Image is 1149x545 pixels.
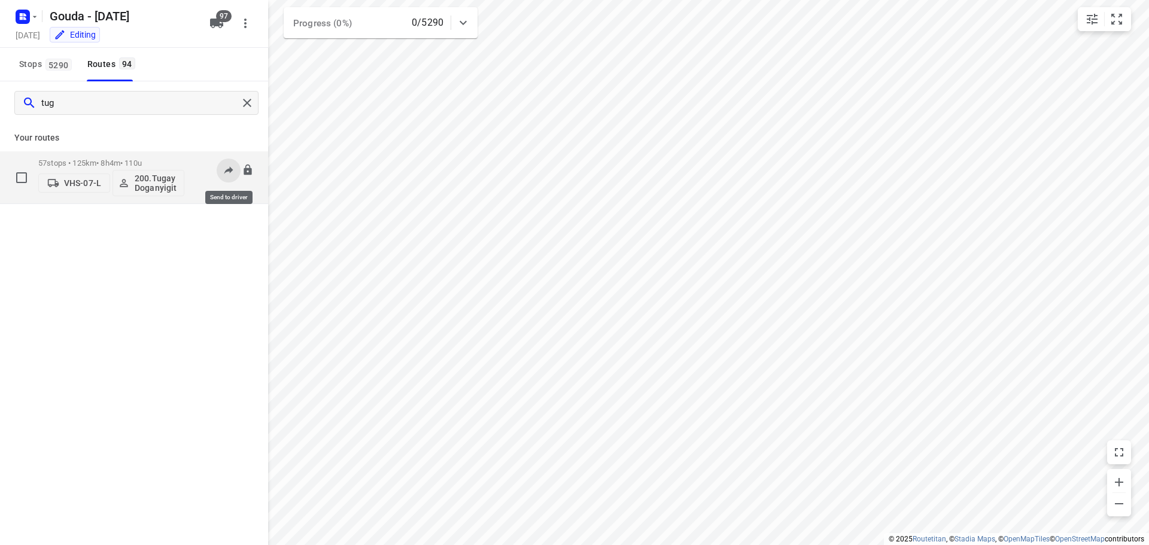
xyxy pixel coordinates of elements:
[913,535,946,543] a: Routetitan
[1004,535,1050,543] a: OpenMapTiles
[11,28,45,42] h5: Project date
[10,166,34,190] span: Select
[412,16,443,30] p: 0/5290
[1055,535,1105,543] a: OpenStreetMap
[113,170,184,196] button: 200.Tugay Doganyigit
[233,11,257,35] button: More
[242,164,254,178] button: Lock route
[216,10,232,22] span: 97
[87,57,139,72] div: Routes
[41,94,238,112] input: Search routes
[14,132,254,144] p: Your routes
[19,57,75,72] span: Stops
[38,159,184,168] p: 57 stops • 125km • 8h4m • 110u
[293,18,352,29] span: Progress (0%)
[889,535,1144,543] li: © 2025 , © , © © contributors
[45,59,72,71] span: 5290
[955,535,995,543] a: Stadia Maps
[45,7,200,26] h5: Rename
[284,7,478,38] div: Progress (0%)0/5290
[38,173,110,193] button: VHS-07-L
[1080,7,1104,31] button: Map settings
[205,11,229,35] button: 97
[54,29,96,41] div: You are currently in edit mode.
[119,57,135,69] span: 94
[1078,7,1131,31] div: small contained button group
[1105,7,1129,31] button: Fit zoom
[64,178,101,188] p: VHS-07-L
[135,173,179,193] p: 200.Tugay Doganyigit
